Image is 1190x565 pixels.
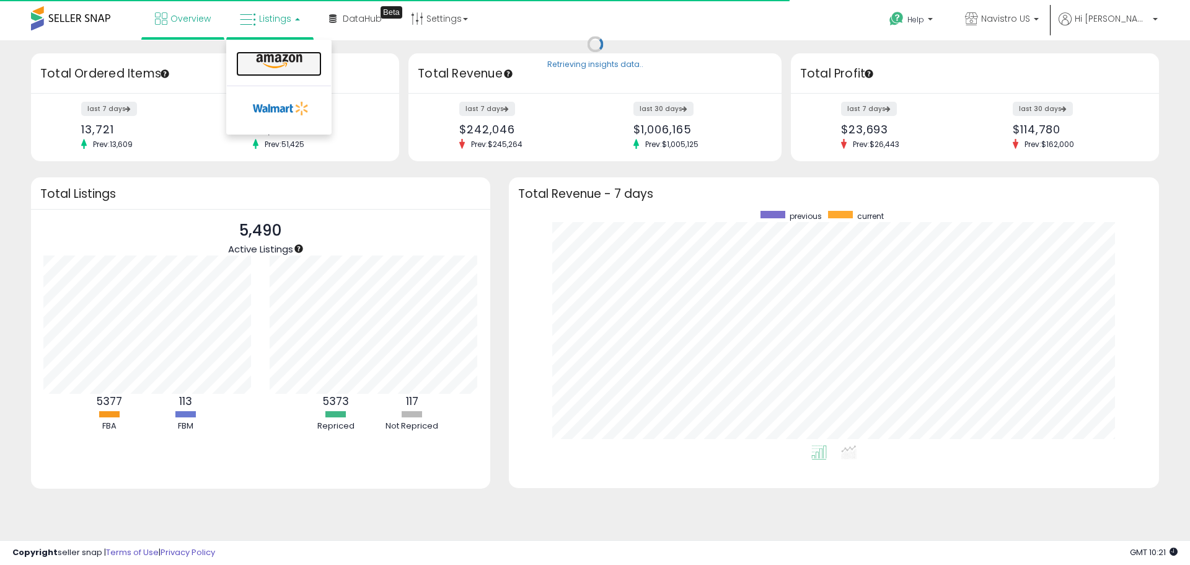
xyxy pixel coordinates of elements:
span: DataHub [343,12,382,25]
span: Hi [PERSON_NAME] [1075,12,1149,25]
span: current [857,211,884,221]
div: Repriced [299,420,373,432]
i: Get Help [889,11,904,27]
div: FBA [72,420,146,432]
label: last 7 days [81,102,137,116]
strong: Copyright [12,546,58,558]
div: Tooltip anchor [159,68,170,79]
div: 13,721 [81,123,206,136]
div: Not Repriced [375,420,449,432]
div: 52,645 [253,123,377,136]
span: Help [907,14,924,25]
label: last 7 days [459,102,515,116]
span: Overview [170,12,211,25]
div: $114,780 [1013,123,1137,136]
div: $23,693 [841,123,966,136]
h3: Total Profit [800,65,1150,82]
div: FBM [148,420,223,432]
h3: Total Revenue [418,65,772,82]
div: Retrieving insights data.. [547,60,643,71]
b: 5373 [323,394,349,409]
span: Prev: $162,000 [1018,139,1080,149]
div: seller snap | | [12,547,215,559]
span: Prev: $26,443 [847,139,906,149]
b: 113 [179,394,192,409]
div: Tooltip anchor [503,68,514,79]
span: Active Listings [228,242,293,256]
span: Prev: $1,005,125 [639,139,705,149]
div: $242,046 [459,123,586,136]
label: last 30 days [1013,102,1073,116]
span: Prev: 13,609 [87,139,139,149]
span: 2025-10-9 10:21 GMT [1130,546,1178,558]
span: Listings [259,12,291,25]
b: 117 [406,394,418,409]
span: Navistro US [981,12,1030,25]
span: Prev: 51,425 [258,139,311,149]
h3: Total Revenue - 7 days [518,189,1150,198]
div: $1,006,165 [633,123,760,136]
div: Tooltip anchor [863,68,875,79]
label: last 7 days [841,102,897,116]
a: Privacy Policy [161,546,215,558]
h3: Total Ordered Items [40,65,390,82]
span: previous [790,211,822,221]
div: Tooltip anchor [293,243,304,254]
a: Hi [PERSON_NAME] [1059,12,1158,40]
span: Prev: $245,264 [465,139,529,149]
a: Terms of Use [106,546,159,558]
div: Tooltip anchor [381,6,402,19]
b: 5377 [97,394,122,409]
p: 5,490 [228,219,293,242]
a: Help [879,2,945,40]
label: last 30 days [633,102,694,116]
h3: Total Listings [40,189,481,198]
